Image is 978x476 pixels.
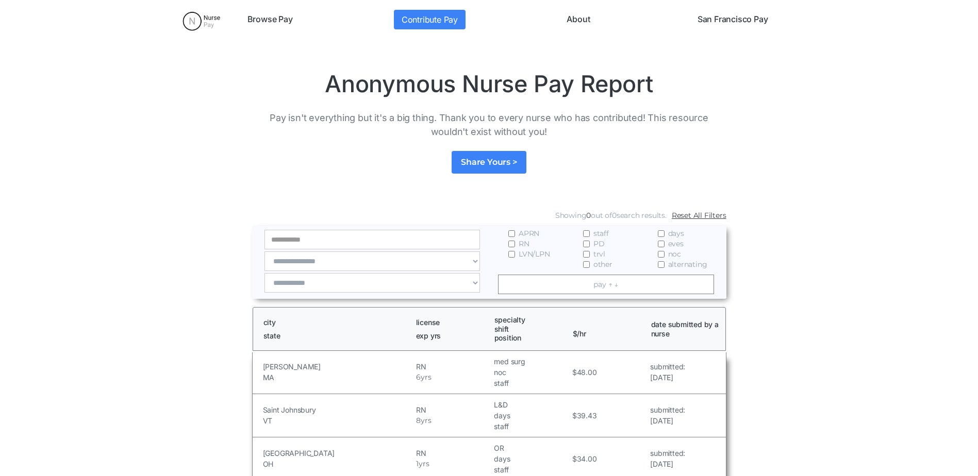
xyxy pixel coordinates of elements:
h5: [DATE] [650,458,685,469]
h5: RN [416,448,491,458]
span: staff [593,228,609,239]
h5: 34.00 [577,453,597,464]
h5: submitted: [650,448,685,458]
span: APRN [519,228,539,239]
h1: date submitted by a nurse [651,320,720,338]
h1: exp yrs [416,331,485,341]
h5: yrs [421,372,431,383]
a: Browse Pay [243,10,297,29]
h5: VT [263,415,414,426]
input: staff [583,230,590,237]
h5: 39.43 [577,410,597,421]
h5: 8 [416,415,421,426]
span: RN [519,239,529,249]
h5: RN [416,361,491,372]
input: RN [508,241,515,247]
input: noc [658,251,665,258]
a: San Francisco Pay [693,10,772,29]
h5: staff [494,378,569,388]
span: 0 [612,211,617,220]
h5: submitted: [650,361,685,372]
h1: shift [494,325,563,334]
h1: $/hr [573,320,642,338]
h5: submitted: [650,404,685,415]
h1: city [263,318,407,327]
h5: [GEOGRAPHIC_DATA] [263,448,414,458]
a: Reset All Filters [672,210,726,220]
span: alternating [668,259,707,269]
span: noc [668,249,681,259]
h5: staff [494,464,569,475]
input: LVN/LPN [508,251,515,258]
h5: yrs [419,458,429,469]
input: days [658,230,665,237]
a: submitted:[DATE] [650,448,685,469]
a: submitted:[DATE] [650,361,685,383]
h5: $ [572,367,577,378]
h5: noc [494,367,569,378]
span: eves [668,239,684,249]
h5: days [494,453,569,464]
h5: [DATE] [650,372,685,383]
h1: state [263,331,407,341]
h1: position [494,333,563,343]
h1: specialty [494,315,563,325]
input: eves [658,241,665,247]
p: Pay isn't everything but it's a big thing. Thank you to every nurse who has contributed! This res... [252,111,726,139]
h5: staff [494,421,569,432]
h5: L&D [494,399,569,410]
a: Share Yours > [452,151,526,174]
input: other [583,261,590,268]
input: trvl [583,251,590,258]
h1: Anonymous Nurse Pay Report [252,70,726,98]
h5: 48.00 [577,367,597,378]
h5: med surg [494,356,569,367]
h5: OH [263,458,414,469]
a: About [562,10,594,29]
h5: Saint Johnsbury [263,404,414,415]
h5: RN [416,404,491,415]
h5: 1 [416,458,419,469]
h5: $ [572,410,577,421]
input: alternating [658,261,665,268]
span: PD [593,239,605,249]
span: other [593,259,612,269]
h5: MA [263,372,414,383]
span: 0 [586,211,591,220]
input: APRN [508,230,515,237]
h5: $ [572,453,577,464]
h5: [PERSON_NAME] [263,361,414,372]
h5: days [494,410,569,421]
span: LVN/LPN [519,249,550,259]
span: trvl [593,249,605,259]
div: Showing out of search results. [555,210,667,220]
h5: [DATE] [650,415,685,426]
a: submitted:[DATE] [650,404,685,426]
a: pay ↑ ↓ [498,275,714,294]
h5: yrs [421,415,431,426]
h5: OR [494,443,569,453]
span: days [668,228,684,239]
input: PD [583,241,590,247]
h5: 6 [416,372,421,383]
a: Contribute Pay [394,10,466,29]
h1: license [416,318,485,327]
